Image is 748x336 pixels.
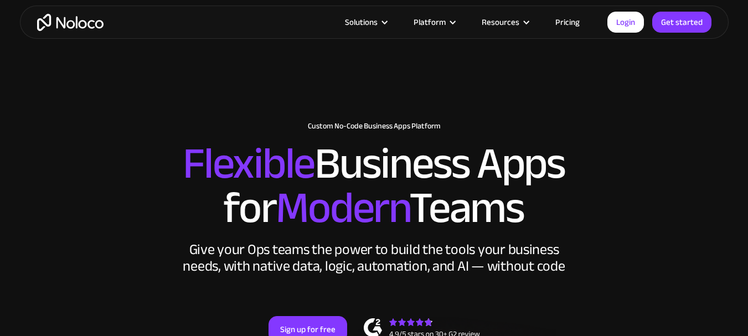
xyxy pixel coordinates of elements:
[331,15,400,29] div: Solutions
[541,15,594,29] a: Pricing
[345,15,378,29] div: Solutions
[37,14,104,31] a: home
[400,15,468,29] div: Platform
[482,15,519,29] div: Resources
[607,12,644,33] a: Login
[31,142,718,230] h2: Business Apps for Teams
[652,12,711,33] a: Get started
[183,122,314,205] span: Flexible
[276,167,409,249] span: Modern
[31,122,718,131] h1: Custom No-Code Business Apps Platform
[468,15,541,29] div: Resources
[414,15,446,29] div: Platform
[180,241,568,275] div: Give your Ops teams the power to build the tools your business needs, with native data, logic, au...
